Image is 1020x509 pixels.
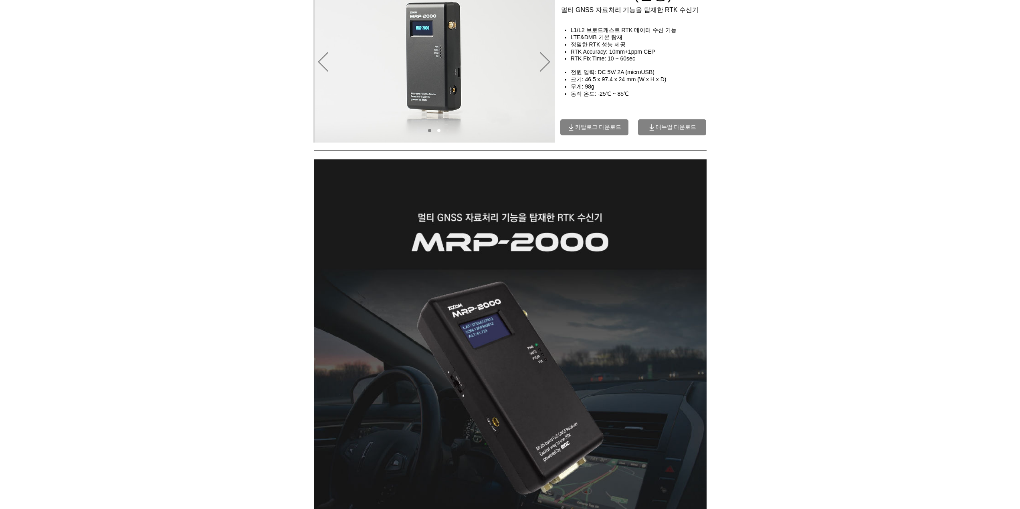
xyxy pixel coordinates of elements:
[571,41,626,48] span: 정밀한 RTK 성능 제공
[318,52,328,73] button: 이전
[575,124,622,131] span: 카탈로그 다운로드
[638,119,706,135] a: 매뉴얼 다운로드
[425,129,443,132] nav: 슬라이드
[428,129,431,132] a: 01
[656,124,697,131] span: 매뉴얼 다운로드
[571,91,629,97] span: 동작 온도: -25℃ ~ 85℃
[571,55,635,62] span: RTK Fix Time: 10 ~ 60sec
[540,52,550,73] button: 다음
[571,76,667,82] span: 크기: 46.5 x 97.4 x 24 mm (W x H x D)
[560,119,628,135] a: 카탈로그 다운로드
[571,48,655,55] span: RTK Accuracy: 10mm+1ppm CEP
[571,69,654,75] span: 전원 입력: DC 5V/ 2A (microUSB)
[437,129,440,132] a: 02
[571,83,594,90] span: 무게: 98g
